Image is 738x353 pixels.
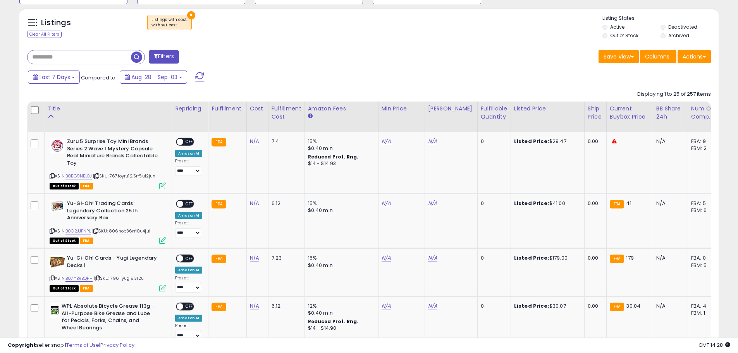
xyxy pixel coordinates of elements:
[602,15,719,22] p: Listing States:
[183,139,196,145] span: OFF
[599,50,639,63] button: Save View
[656,255,682,262] div: N/A
[212,303,226,311] small: FBA
[50,200,65,212] img: 51bFwTEO1gL._SL40_.jpg
[588,255,600,262] div: 0.00
[175,158,202,176] div: Preset:
[514,254,549,262] b: Listed Price:
[50,303,60,318] img: 41riUv9le+L._SL40_.jpg
[514,200,549,207] b: Listed Price:
[698,341,730,349] span: 2025-09-11 14:28 GMT
[481,255,505,262] div: 0
[40,73,70,81] span: Last 7 Days
[428,138,437,145] a: N/A
[80,285,93,292] span: FBA
[183,303,196,310] span: OFF
[308,200,372,207] div: 15%
[250,302,259,310] a: N/A
[12,171,55,176] div: Support • 4m ago
[691,138,717,145] div: FBA: 9
[7,238,148,251] textarea: Message…
[24,254,31,260] button: Gif picker
[308,303,372,310] div: 12%
[12,127,121,165] div: The team will get back to you on this. Our usual reply time is a few minutes. You'll get replies ...
[41,17,71,28] h5: Listings
[212,255,226,263] small: FBA
[514,138,578,145] div: $29.47
[610,105,650,121] div: Current Buybox Price
[272,138,299,145] div: 7.4
[151,17,188,28] span: Listings with cost :
[28,71,80,84] button: Last 7 Days
[272,105,301,121] div: Fulfillment Cost
[136,3,150,17] div: Close
[50,138,65,153] img: 41KpGC8Z-tL._SL40_.jpg
[656,138,682,145] div: N/A
[175,323,202,341] div: Preset:
[382,105,421,113] div: Min Price
[514,255,578,262] div: $179.00
[308,310,372,317] div: $0.40 min
[28,61,149,116] div: Hello I had a product with sku 2.8rrvxcxh in canadian marketplace. It is deactivated due to high ...
[66,341,99,349] a: Terms of Use
[175,212,202,219] div: Amazon AI
[514,200,578,207] div: $41.00
[81,74,117,81] span: Compared to:
[691,145,717,152] div: FBM: 2
[514,302,549,310] b: Listed Price:
[691,105,719,121] div: Num of Comp.
[640,50,676,63] button: Columns
[481,303,505,310] div: 0
[151,22,188,28] div: without cost
[250,105,265,113] div: Cost
[308,255,372,262] div: 15%
[37,254,43,260] button: Upload attachment
[6,61,149,122] div: Harvinder says…
[610,200,624,208] small: FBA
[308,153,359,160] b: Reduced Prof. Rng.
[514,138,549,145] b: Listed Price:
[656,303,682,310] div: N/A
[656,200,682,207] div: N/A
[250,200,259,207] a: N/A
[308,105,375,113] div: Amazon Fees
[93,173,156,179] span: | SKU: 767toyru12.5rr5u12jun
[588,105,603,121] div: Ship Price
[6,122,149,186] div: Support says…
[678,50,711,63] button: Actions
[22,4,34,17] img: Profile image for Support
[131,73,177,81] span: Aug-28 - Sep-03
[149,50,179,64] button: Filters
[65,275,93,282] a: B07YBRBQFH
[6,122,127,169] div: The team will get back to you on this. Our usual reply time is a few minutes.You'll get replies h...
[691,200,717,207] div: FBA: 5
[121,3,136,18] button: Home
[50,138,166,188] div: ASIN:
[691,310,717,317] div: FBM: 1
[308,207,372,214] div: $0.40 min
[212,200,226,208] small: FBA
[34,65,143,111] div: Hello I had a product with sku 2.8rrvxcxh in canadian marketplace. It is deactivated due to high ...
[308,318,359,325] b: Reduced Prof. Rng.
[428,200,437,207] a: N/A
[668,32,689,39] label: Archived
[50,255,166,291] div: ASIN:
[610,303,624,311] small: FBA
[645,53,669,60] span: Columns
[120,71,187,84] button: Aug-28 - Sep-03
[27,31,62,38] div: Clear All Filters
[610,32,638,39] label: Out of Stock
[94,275,144,281] span: | SKU: 796-yugi93r2u
[100,341,134,349] a: Privacy Policy
[50,285,79,292] span: All listings that are currently out of stock and unavailable for purchase on Amazon
[80,238,93,244] span: FBA
[610,255,624,263] small: FBA
[133,251,145,263] button: Send a message…
[62,303,156,333] b: WPL Absolute Bicycle Grease 113g - All-Purpose Bike Grease and Lube for Pedals, Forks, Chains, an...
[428,105,474,113] div: [PERSON_NAME]
[308,138,372,145] div: 15%
[50,255,65,270] img: 51e-HR2eDVL._SL40_.jpg
[626,254,633,262] span: 179
[67,255,161,271] b: Yu-Gi-Oh! Cards - Yugi Legendary Decks 1
[272,200,299,207] div: 6.12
